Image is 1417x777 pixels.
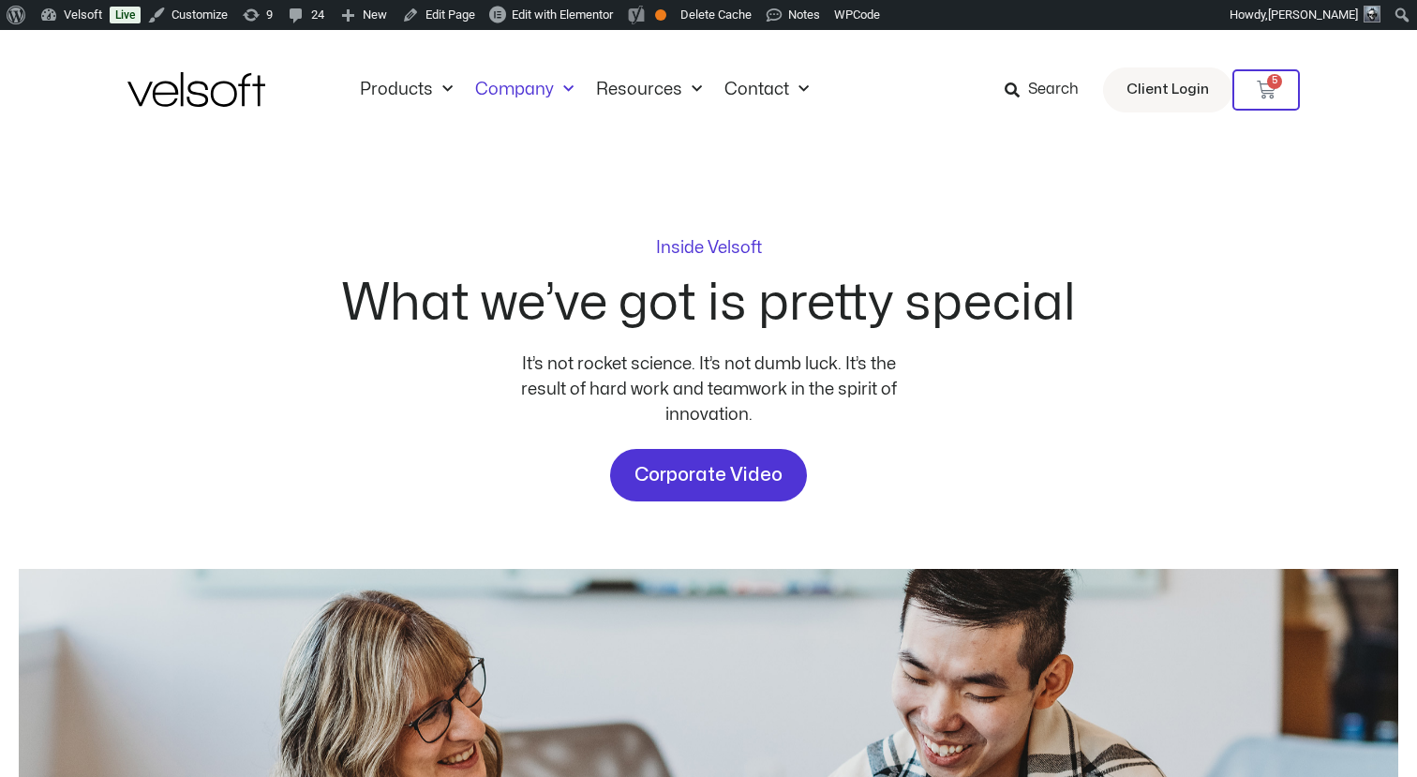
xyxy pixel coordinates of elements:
[110,7,141,23] a: Live
[634,460,783,490] span: Corporate Video
[1267,74,1282,89] span: 5
[585,80,713,100] a: ResourcesMenu Toggle
[342,278,1076,329] h2: What we’ve got is pretty special
[655,9,666,21] div: OK
[1005,74,1092,106] a: Search
[713,80,820,100] a: ContactMenu Toggle
[349,80,820,100] nav: Menu
[512,351,905,427] div: It’s not rocket science. It’s not dumb luck. It’s the result of hard work and teamwork in the spi...
[1103,67,1232,112] a: Client Login
[610,449,807,501] a: Corporate Video
[512,7,613,22] span: Edit with Elementor
[1126,78,1209,102] span: Client Login
[1232,69,1300,111] a: 5
[656,240,762,257] p: Inside Velsoft
[1268,7,1358,22] span: [PERSON_NAME]
[1028,78,1079,102] span: Search
[349,80,464,100] a: ProductsMenu Toggle
[127,72,265,107] img: Velsoft Training Materials
[464,80,585,100] a: CompanyMenu Toggle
